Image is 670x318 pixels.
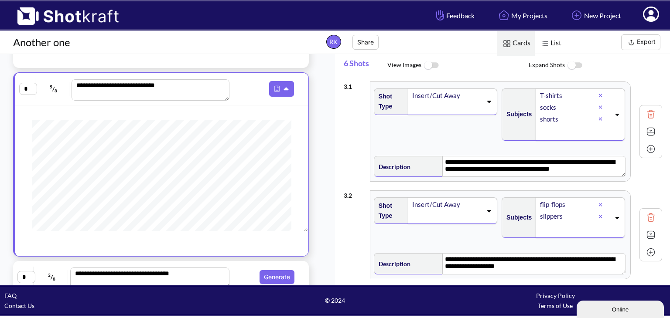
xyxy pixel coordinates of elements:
[539,113,598,125] div: shorts
[50,84,52,89] span: 5
[644,211,657,224] img: Trash Icon
[445,301,666,311] div: Terms of Use
[501,38,513,49] img: Card Icon
[53,276,55,281] span: 8
[529,56,670,75] span: Expand Shots
[490,4,554,27] a: My Projects
[344,77,366,91] div: 3 . 1
[539,90,598,101] div: T-shirts
[421,56,441,75] img: ToggleOff Icon
[502,210,532,225] span: Subjects
[434,10,475,20] span: Feedback
[374,257,410,271] span: Description
[621,34,660,50] button: Export
[535,31,566,56] span: List
[644,125,657,138] img: Expand Icon
[374,89,404,114] span: Shot Type
[539,101,598,113] div: socks
[563,4,628,27] a: New Project
[434,8,446,23] img: Hand Icon
[644,228,657,241] img: Expand Icon
[577,299,666,318] iframe: chat widget
[374,199,404,223] span: Shot Type
[48,272,51,277] span: 2
[38,82,69,96] span: /
[344,54,387,77] span: 6 Shots
[644,246,657,259] img: Add Icon
[626,37,637,48] img: Export Icon
[496,8,511,23] img: Home Icon
[565,56,585,75] img: ToggleOff Icon
[644,108,657,121] img: Trash Icon
[4,292,17,299] a: FAQ
[539,210,598,222] div: slippers
[352,35,379,50] button: Share
[344,186,366,200] div: 3 . 2
[497,31,535,56] span: Cards
[36,270,68,284] span: /
[539,199,598,210] div: flip-flops
[374,159,410,174] span: Description
[644,142,657,156] img: Add Icon
[387,56,529,75] span: View Images
[411,199,482,210] div: Insert/Cut Away
[569,8,584,23] img: Add Icon
[411,90,482,101] div: Insert/Cut Away
[271,83,283,95] img: Pdf Icon
[4,302,34,309] a: Contact Us
[326,35,341,49] span: RK
[502,107,532,122] span: Subjects
[539,38,550,49] img: List Icon
[225,295,445,305] span: © 2024
[445,291,666,301] div: Privacy Policy
[260,270,294,284] button: Generate
[55,88,57,93] span: 8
